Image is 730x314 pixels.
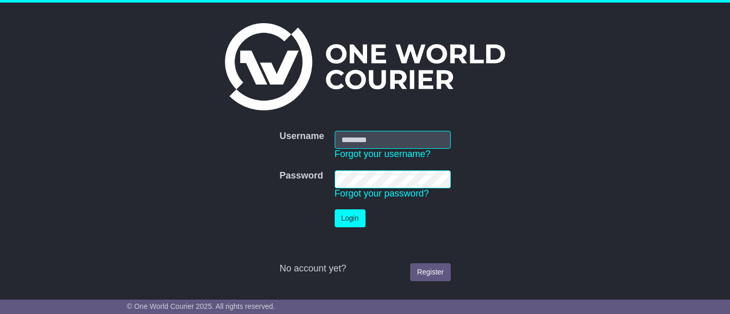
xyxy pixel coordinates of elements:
[279,263,450,274] div: No account yet?
[410,263,450,281] a: Register
[335,149,431,159] a: Forgot your username?
[127,302,275,310] span: © One World Courier 2025. All rights reserved.
[279,170,323,182] label: Password
[335,209,366,227] button: Login
[335,188,429,199] a: Forgot your password?
[279,131,324,142] label: Username
[225,23,505,110] img: One World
